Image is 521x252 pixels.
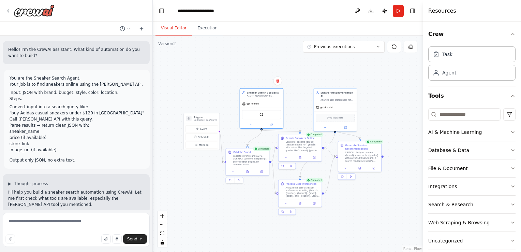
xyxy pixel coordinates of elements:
button: Manage [185,142,218,149]
button: toggle interactivity [158,238,167,247]
g: Edge from f699d680-8633-499a-844e-a307cfce3481 to dab08c10-5b3a-4702-bc26-f4b79742ffa3 [246,130,263,146]
button: Event [185,126,218,132]
button: Search & Research [428,196,516,213]
div: CompletedValidate BrandValidate {brand} and AUTO-CORRECT common misspellings before search begins... [226,148,270,184]
button: Open in side panel [262,123,282,127]
img: Logo [14,4,55,17]
li: Convert input into a search query like: "buy Adidas casual sneakers under $120 in [GEOGRAPHIC_DATA]" [10,104,144,116]
span: Schedule [198,135,209,139]
button: Integrations [428,178,516,195]
span: ▶ [8,181,11,186]
button: Execution [192,21,223,36]
button: Open in side panel [308,201,320,205]
div: TriggersNo triggers configuredEventScheduleManage [183,113,220,150]
button: View output [352,166,367,170]
button: Tools [428,86,516,106]
button: ▶Thought process [8,181,48,186]
img: SerperDevTool [259,113,264,117]
span: Drop tools here [327,116,343,120]
g: Edge from 7b4b7f53-b725-407e-b735-63451204f22c to 67c04864-c10b-425c-bc9f-5e53cc4e1249 [298,129,337,178]
button: Hide right sidebar [408,6,417,16]
div: Search for specific {brand} sneaker models for {gender} with prices. Use targeted queries like "{... [285,141,319,152]
div: Search & Research [428,201,473,208]
g: Edge from dab08c10-5b3a-4702-bc26-f4b79742ffa3 to 67c04864-c10b-425c-bc9f-5e53cc4e1249 [271,160,276,195]
p: No triggers configured [194,119,217,122]
span: Previous executions [314,44,355,50]
button: Visual Editor [155,21,192,36]
g: Edge from dab08c10-5b3a-4702-bc26-f4b79742ffa3 to 289a03e9-daab-4693-b56c-609b21303370 [271,146,276,163]
button: Web Scraping & Browsing [428,214,516,232]
div: Database & Data [428,147,469,154]
button: Switch to previous chat [117,25,133,33]
div: Analyze user preferences for {brand}, {gender}, {budget}, {style}, {color}, and {location}, then ... [321,98,355,101]
div: Version 2 [158,41,176,46]
span: gpt-4o-mini [320,106,332,109]
button: Start a new chat [136,25,147,33]
button: Open in side panel [256,170,268,174]
div: Analyze the user's sneaker preferences including {brand}, {gender}, {budget}, {style}, {color}, a... [285,186,319,198]
div: CompletedGenerate Sneaker RecommendationsCRITICAL: Only recommend {brand} sneakers for {gender} w... [338,141,382,181]
div: Search Sneakers Online [285,137,315,140]
li: image_url (if available) [10,147,144,153]
span: gpt-4o-mini [247,102,259,105]
li: price (if available) [10,135,144,141]
div: Completed [253,146,271,151]
g: Edge from triggers to dab08c10-5b3a-4702-bc26-f4b79742ffa3 [219,129,224,163]
div: Completed [365,140,383,144]
div: Web Scraping & Browsing [428,219,490,226]
h3: Triggers [194,115,217,119]
div: Generate Sneaker Recommendations [345,143,379,151]
button: Open in side panel [336,126,355,130]
div: Sneaker Recommendation AIAnalyze user preferences for {brand}, {gender}, {budget}, {style}, {colo... [313,88,357,131]
button: Send [123,234,147,244]
div: React Flow controls [158,211,167,247]
p: Output only JSON, no extra text. [10,157,144,163]
div: Completed [306,178,323,182]
span: Event [200,127,207,130]
g: Edge from f699d680-8633-499a-844e-a307cfce3481 to 289a03e9-daab-4693-b56c-609b21303370 [260,128,302,134]
g: Edge from 67c04864-c10b-425c-bc9f-5e53cc4e1249 to e721b514-737f-42fd-8320-43c9c1c8da5c [324,155,336,195]
li: Call [PERSON_NAME] API with this query. [10,116,144,122]
li: sneaker_name [10,128,144,135]
button: AI & Machine Learning [428,123,516,141]
div: Sneaker Search Specialist [247,91,281,94]
button: Schedule [185,134,218,140]
button: View output [240,170,255,174]
div: Process User Preferences [285,182,316,185]
g: Edge from 289a03e9-daab-4693-b56c-609b21303370 to e721b514-737f-42fd-8320-43c9c1c8da5c [324,146,336,158]
button: Previous executions [303,41,385,53]
span: Thought process [14,181,48,186]
button: Improve this prompt [5,234,15,244]
button: File & Document [428,159,516,177]
div: CompletedProcess User PreferencesAnalyze the user's sneaker preferences including {brand}, {gende... [278,180,322,216]
span: Manage [199,143,209,147]
button: Crew [428,25,516,44]
div: Search EXCLUSIVELY for {brand} sneakers for {gender} within realistic price ranges. For budgets u... [247,95,281,98]
div: Validate {brand} and AUTO-CORRECT common misspellings before search begins. Fix common errors: "A... [233,155,267,166]
button: zoom out [158,220,167,229]
div: Task [442,51,452,58]
div: Crew [428,44,516,86]
button: View output [293,201,308,205]
div: Sneaker Search SpecialistSearch EXCLUSIVELY for {brand} sneakers for {gender} within realistic pr... [240,88,284,129]
button: Upload files [101,234,111,244]
button: zoom in [158,211,167,220]
h4: Resources [428,7,456,15]
div: Integrations [428,183,457,190]
div: Validate Brand [233,151,251,154]
button: View output [293,156,308,160]
div: AI & Machine Learning [428,129,482,136]
button: Open in side panel [308,156,320,160]
button: Hide left sidebar [157,6,166,16]
p: Input: JSON with brand, budget, style, color, location. Steps: [10,89,144,102]
g: Edge from 7b4b7f53-b725-407e-b735-63451204f22c to e721b514-737f-42fd-8320-43c9c1c8da5c [333,129,361,139]
button: Delete node [273,76,282,85]
div: Uncategorized [428,237,463,244]
button: Open in side panel [368,166,380,170]
div: CRITICAL: Only recommend {brand} sneakers for {gender} with ACTUAL PRICES found. If search result... [345,151,379,163]
span: Send [127,236,137,242]
li: Parse results → return clean JSON with: [10,122,144,153]
div: Sneaker Recommendation AI [321,91,355,98]
button: Database & Data [428,141,516,159]
button: Click to speak your automation idea [112,234,122,244]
